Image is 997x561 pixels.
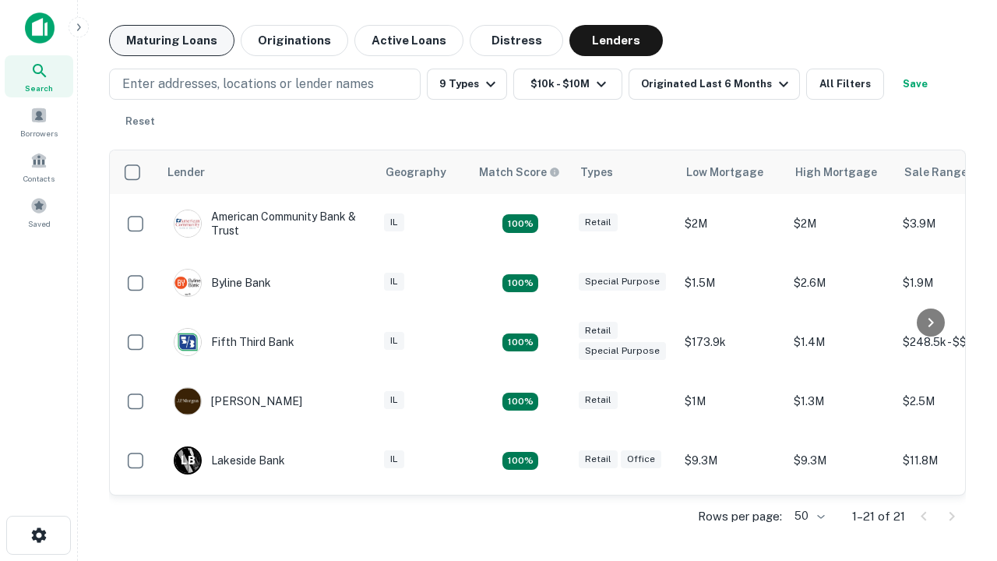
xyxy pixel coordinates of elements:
th: Capitalize uses an advanced AI algorithm to match your search with the best lender. The match sco... [470,150,571,194]
div: 50 [788,505,827,527]
button: Enter addresses, locations or lender names [109,69,421,100]
img: picture [174,388,201,415]
div: Types [580,163,613,182]
th: Lender [158,150,376,194]
div: Lakeside Bank [174,446,285,475]
div: Retail [579,450,618,468]
a: Borrowers [5,101,73,143]
div: Sale Range [904,163,967,182]
td: $9.3M [677,431,786,490]
button: Reset [115,106,165,137]
a: Saved [5,191,73,233]
td: $1M [677,372,786,431]
a: Search [5,55,73,97]
div: Special Purpose [579,273,666,291]
div: IL [384,332,404,350]
div: Matching Properties: 2, hasApolloMatch: undefined [502,393,538,411]
button: Lenders [569,25,663,56]
th: Low Mortgage [677,150,786,194]
span: Contacts [23,172,55,185]
div: Matching Properties: 3, hasApolloMatch: undefined [502,274,538,293]
div: Low Mortgage [686,163,763,182]
th: High Mortgage [786,150,895,194]
img: capitalize-icon.png [25,12,55,44]
span: Search [25,82,53,94]
div: Retail [579,322,618,340]
img: picture [174,329,201,355]
div: IL [384,450,404,468]
button: 9 Types [427,69,507,100]
div: Fifth Third Bank [174,328,294,356]
p: Enter addresses, locations or lender names [122,75,374,93]
div: Special Purpose [579,342,666,360]
div: Originated Last 6 Months [641,75,793,93]
button: All Filters [806,69,884,100]
div: IL [384,273,404,291]
button: Maturing Loans [109,25,234,56]
img: picture [174,270,201,296]
button: Originated Last 6 Months [629,69,800,100]
td: $1.3M [786,372,895,431]
iframe: Chat Widget [919,436,997,511]
p: Rows per page: [698,507,782,526]
div: American Community Bank & Trust [174,210,361,238]
p: L B [181,453,195,469]
th: Types [571,150,677,194]
div: Matching Properties: 3, hasApolloMatch: undefined [502,452,538,471]
a: Contacts [5,146,73,188]
div: [PERSON_NAME] [174,387,302,415]
div: Capitalize uses an advanced AI algorithm to match your search with the best lender. The match sco... [479,164,560,181]
h6: Match Score [479,164,557,181]
button: $10k - $10M [513,69,622,100]
button: Save your search to get updates of matches that match your search criteria. [890,69,940,100]
td: $1.5M [677,253,786,312]
th: Geography [376,150,470,194]
td: $1.4M [786,312,895,372]
span: Borrowers [20,127,58,139]
button: Originations [241,25,348,56]
div: IL [384,213,404,231]
td: $2M [677,194,786,253]
td: $1.5M [677,490,786,549]
div: Matching Properties: 2, hasApolloMatch: undefined [502,333,538,352]
div: Geography [386,163,446,182]
div: High Mortgage [795,163,877,182]
div: Matching Properties: 2, hasApolloMatch: undefined [502,214,538,233]
div: Retail [579,213,618,231]
td: $2M [786,194,895,253]
div: Byline Bank [174,269,271,297]
button: Distress [470,25,563,56]
button: Active Loans [354,25,463,56]
td: $5.4M [786,490,895,549]
td: $9.3M [786,431,895,490]
div: Office [621,450,661,468]
div: Retail [579,391,618,409]
td: $173.9k [677,312,786,372]
span: Saved [28,217,51,230]
p: 1–21 of 21 [852,507,905,526]
img: picture [174,210,201,237]
td: $2.6M [786,253,895,312]
div: Lender [167,163,205,182]
div: IL [384,391,404,409]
